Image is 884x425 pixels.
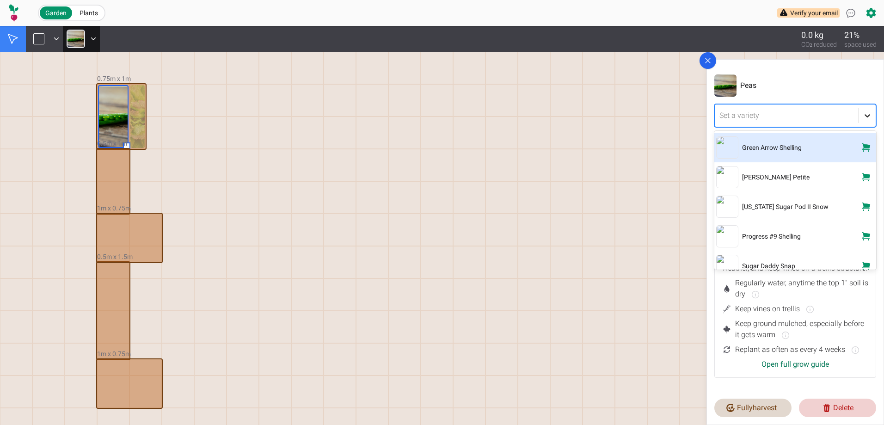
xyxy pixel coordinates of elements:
img: Image of Peas [714,74,737,97]
img: Raddish icon [7,4,19,22]
button: 0.75m x 1m [97,74,131,83]
img: Photo of Oregon Sugar Pod II Snow variety [716,196,738,218]
img: Photo of Sugar Daddy Snap variety [716,255,738,277]
div: [PERSON_NAME] Petite [742,172,810,182]
span: Keep ground mulched, especially before it gets warm [731,318,868,340]
span: Set a variety [719,111,759,120]
span: Regularly water, anytime the top 1" soil is dry [731,277,868,300]
span: Keep vines on trellis [731,303,815,314]
span: Verify your email [790,8,838,18]
div: CO₂ reduced [801,40,837,49]
button: GardenPlants [38,5,105,21]
div: space used [844,40,877,49]
button: Fullyharvest [714,399,792,417]
a: Open full grow guide [761,359,829,370]
img: Photo of Iona Shelling Petite variety [716,166,738,188]
div: Progress #9 Shelling [742,232,801,241]
button: 0.5m x 1.5m [97,252,133,261]
button: 0.5m x 1m [97,139,127,148]
img: Photo of Progress #9 Shelling variety [716,225,738,247]
img: -5-auU1o2k2O4SkszNa5iXvEw6KX1OaVk7kK8C4wWAY [67,30,85,48]
span: Peas [740,80,756,91]
div: 0.0 kg [801,29,837,42]
div: 21% [844,29,877,42]
span: Replant as often as every 4 weeks [731,344,860,355]
div: [US_STATE] Sugar Pod II Snow [742,202,829,211]
button: Delete [799,399,876,417]
img: Photo of Green Arrow Shelling variety [716,136,738,159]
button: 1m x 0.75m [97,203,131,213]
button: 1m x 0.75m [97,349,131,358]
div: Sugar Daddy Snap [742,261,795,271]
span: Garden [45,9,67,17]
div: Green Arrow Shelling [742,143,802,152]
span: Plants [80,9,98,17]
